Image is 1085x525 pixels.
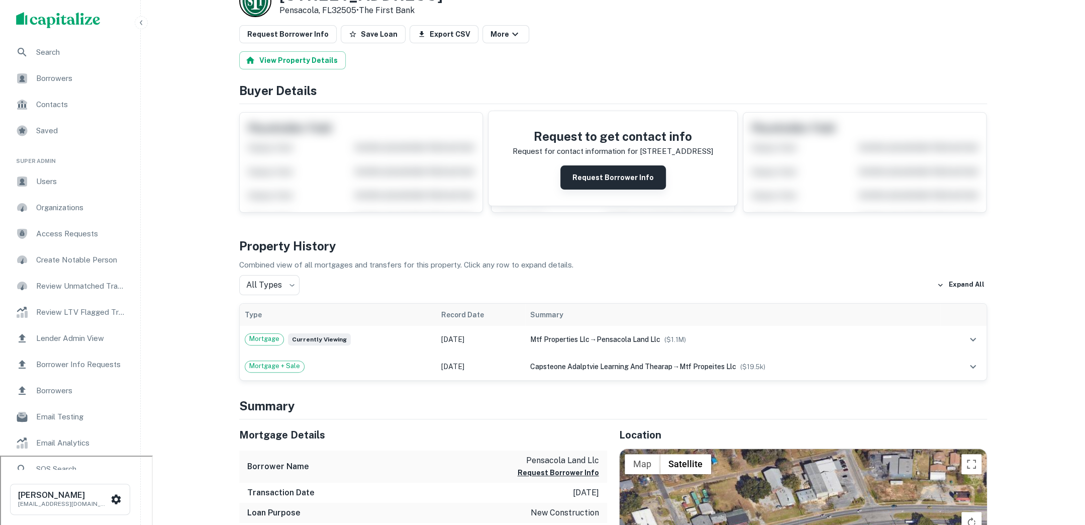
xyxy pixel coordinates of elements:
[239,259,987,271] p: Combined view of all mortgages and transfers for this property. Click any row to expand details.
[660,454,711,474] button: Show satellite imagery
[245,361,304,371] span: Mortgage + Sale
[436,326,525,353] td: [DATE]
[530,363,672,371] span: capsteone adalptvie learning and thearap
[436,304,525,326] th: Record Date
[36,385,126,397] span: Borrowers
[36,72,126,84] span: Borrowers
[288,333,351,345] span: Currently viewing
[530,335,589,343] span: mtf properties llc
[359,6,415,15] a: The First Bank
[239,25,337,43] button: Request Borrower Info
[10,484,130,515] button: [PERSON_NAME][EMAIL_ADDRESS][DOMAIN_NAME]
[8,169,132,194] a: Users
[247,507,301,519] h6: Loan Purpose
[8,405,132,429] a: Email Testing
[525,304,940,326] th: Summary
[8,66,132,91] a: Borrowers
[36,280,126,292] span: Review Unmatched Transactions
[664,336,686,343] span: ($ 1.1M )
[36,46,126,58] span: Search
[436,353,525,380] td: [DATE]
[239,81,987,100] h4: Buyer Details
[36,254,126,266] span: Create Notable Person
[8,353,132,377] a: Borrower Info Requests
[8,145,132,169] li: Super Admin
[8,274,132,298] a: Review Unmatched Transactions
[239,51,346,69] button: View Property Details
[8,300,132,324] a: Review LTV Flagged Transactions
[245,334,283,344] span: Mortgage
[36,463,126,475] span: SOS Search
[934,278,987,293] button: Expand All
[8,457,132,481] a: SOS Search
[531,507,599,519] p: new construction
[640,145,713,157] p: [STREET_ADDRESS]
[679,363,736,371] span: mtf propeites llc
[8,119,132,143] a: Saved
[240,304,436,326] th: Type
[8,431,132,455] a: Email Analytics
[560,165,666,190] button: Request Borrower Info
[247,487,315,499] h6: Transaction Date
[625,454,660,474] button: Show street map
[8,196,132,220] a: Organizations
[341,25,406,43] button: Save Loan
[36,306,126,318] span: Review LTV Flagged Transactions
[239,397,987,415] h4: Summary
[8,379,132,403] a: Borrowers
[36,411,126,423] span: Email Testing
[597,335,660,343] span: pensacola land llc
[530,334,935,345] div: →
[239,237,987,255] h4: Property History
[8,326,132,351] a: Lender Admin View
[1035,445,1085,493] iframe: Chat Widget
[36,99,126,111] span: Contacts
[518,467,599,479] button: Request Borrower Info
[247,461,309,473] h6: Borrower Name
[8,93,132,117] a: Contacts
[8,248,132,272] a: Create Notable Person
[36,176,126,188] span: Users
[619,427,987,443] h5: Location
[410,25,478,43] button: Export CSV
[964,358,981,375] button: expand row
[36,437,126,449] span: Email Analytics
[36,228,126,240] span: Access Requests
[279,5,443,17] p: Pensacola, FL32505 •
[18,491,109,499] h6: [PERSON_NAME]
[482,25,529,43] button: More
[518,455,599,467] p: pensacola land llc
[530,361,935,372] div: →
[18,499,109,508] p: [EMAIL_ADDRESS][DOMAIN_NAME]
[961,454,981,474] button: Toggle fullscreen view
[36,332,126,344] span: Lender Admin View
[513,127,713,145] h4: Request to get contact info
[16,12,101,28] img: capitalize-logo.png
[36,125,126,137] span: Saved
[239,427,607,443] h5: Mortgage Details
[239,275,300,295] div: All Types
[513,145,638,157] p: Request for contact information for
[36,359,126,371] span: Borrower Info Requests
[740,363,765,371] span: ($ 19.5k )
[964,331,981,348] button: expand row
[8,40,132,64] a: Search
[8,222,132,246] a: Access Requests
[573,487,599,499] p: [DATE]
